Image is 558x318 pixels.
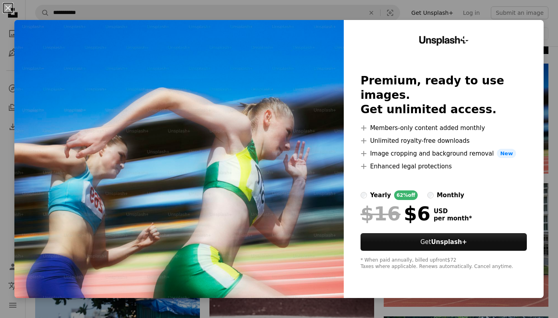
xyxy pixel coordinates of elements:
div: $6 [361,203,430,224]
div: 62% off [394,190,418,200]
div: monthly [437,190,464,200]
button: GetUnsplash+ [361,233,527,251]
span: $16 [361,203,401,224]
input: yearly62%off [361,192,367,198]
li: Unlimited royalty-free downloads [361,136,527,146]
div: yearly [370,190,391,200]
li: Image cropping and background removal [361,149,527,158]
input: monthly [427,192,434,198]
span: USD [434,208,472,215]
li: Members-only content added monthly [361,123,527,133]
h2: Premium, ready to use images. Get unlimited access. [361,74,527,117]
strong: Unsplash+ [431,238,467,246]
span: New [497,149,516,158]
span: per month * [434,215,472,222]
div: * When paid annually, billed upfront $72 Taxes where applicable. Renews automatically. Cancel any... [361,257,527,270]
li: Enhanced legal protections [361,162,527,171]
